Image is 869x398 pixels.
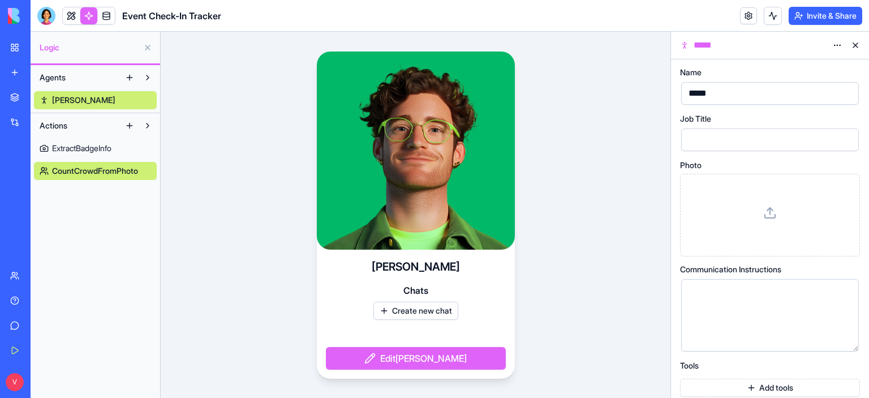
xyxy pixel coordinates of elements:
span: ExtractBadgeInfo [52,143,111,154]
span: Photo [680,161,702,169]
span: Actions [40,120,67,131]
span: Job Title [680,115,711,123]
button: Add tools [680,379,860,397]
span: Logic [40,42,139,53]
img: logo [8,8,78,24]
button: Create new chat [373,302,458,320]
a: CountCrowdFromPhoto [34,162,157,180]
button: Agents [34,69,121,87]
button: Actions [34,117,121,135]
span: [PERSON_NAME] [52,95,115,106]
span: Agents [40,72,66,83]
span: Tools [680,362,699,370]
span: V [6,373,24,391]
span: Communication Instructions [680,266,781,273]
a: [PERSON_NAME] [34,91,157,109]
button: Invite & Share [789,7,862,25]
span: Chats [403,284,428,297]
a: ExtractBadgeInfo [34,139,157,157]
span: CountCrowdFromPhoto [52,165,138,177]
span: Event Check-In Tracker [122,9,221,23]
button: Edit[PERSON_NAME] [326,347,506,370]
span: Name [680,69,702,76]
h4: [PERSON_NAME] [372,259,460,275]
